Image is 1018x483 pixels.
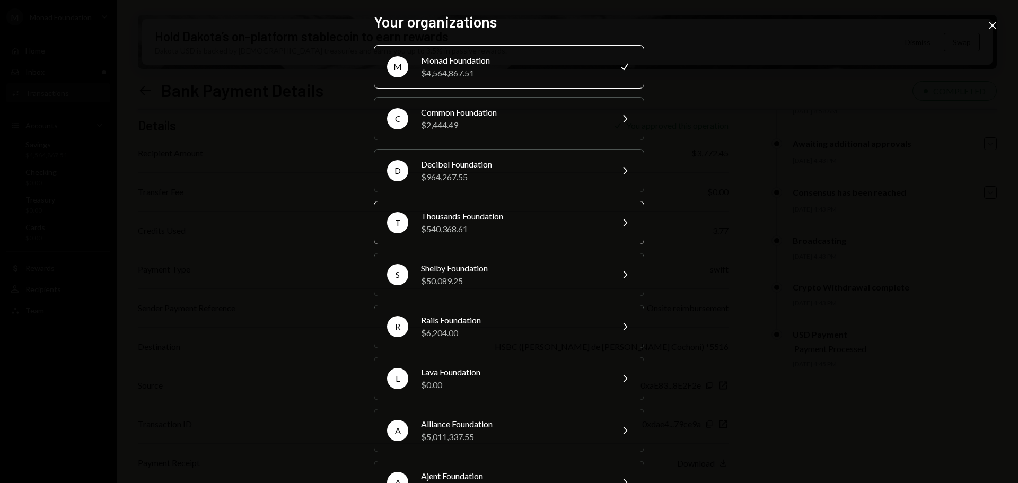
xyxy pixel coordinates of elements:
div: $50,089.25 [421,275,605,287]
button: TThousands Foundation$540,368.61 [374,201,644,244]
div: Common Foundation [421,106,605,119]
div: Decibel Foundation [421,158,605,171]
div: Monad Foundation [421,54,605,67]
h2: Your organizations [374,12,644,32]
div: $6,204.00 [421,327,605,339]
div: Thousands Foundation [421,210,605,223]
div: C [387,108,408,129]
button: LLava Foundation$0.00 [374,357,644,400]
div: Rails Foundation [421,314,605,327]
div: Lava Foundation [421,366,605,379]
button: RRails Foundation$6,204.00 [374,305,644,348]
div: Ajent Foundation [421,470,605,482]
div: L [387,368,408,389]
div: $540,368.61 [421,223,605,235]
div: $0.00 [421,379,605,391]
div: M [387,56,408,77]
div: $2,444.49 [421,119,605,131]
button: CCommon Foundation$2,444.49 [374,97,644,140]
div: $4,564,867.51 [421,67,605,80]
div: A [387,420,408,441]
button: AAlliance Foundation$5,011,337.55 [374,409,644,452]
div: S [387,264,408,285]
div: D [387,160,408,181]
button: SShelby Foundation$50,089.25 [374,253,644,296]
div: R [387,316,408,337]
div: Alliance Foundation [421,418,605,431]
button: DDecibel Foundation$964,267.55 [374,149,644,192]
div: T [387,212,408,233]
button: MMonad Foundation$4,564,867.51 [374,45,644,89]
div: Shelby Foundation [421,262,605,275]
div: $964,267.55 [421,171,605,183]
div: $5,011,337.55 [421,431,605,443]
